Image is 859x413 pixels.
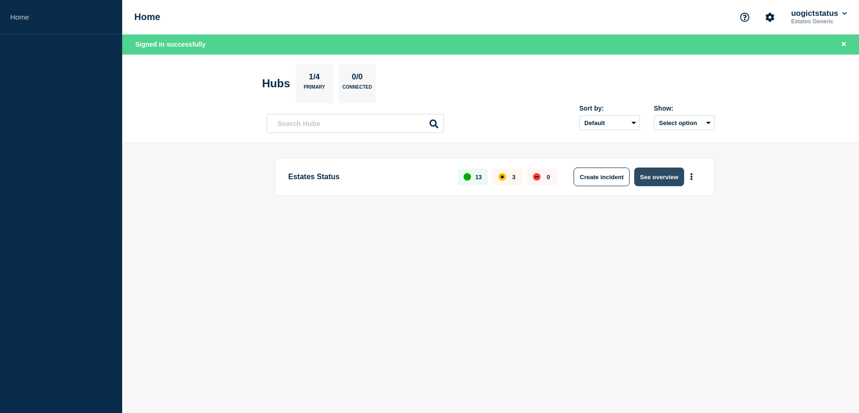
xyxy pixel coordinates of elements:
[574,168,630,186] button: Create incident
[789,18,849,25] p: Estates Generic
[135,41,206,48] span: Signed in successfully
[288,168,447,186] p: Estates Status
[304,84,325,94] p: Primary
[654,105,714,112] div: Show:
[134,12,160,22] h1: Home
[499,173,506,181] div: affected
[579,115,640,130] select: Sort by
[789,9,849,18] button: uogictstatus
[760,7,780,27] button: Account settings
[838,39,850,50] button: Close banner
[342,84,372,94] p: Connected
[654,115,714,130] button: Select option
[512,174,515,181] p: 3
[533,173,540,181] div: down
[634,168,684,186] button: See overview
[547,174,550,181] p: 0
[686,168,698,186] button: More actions
[305,72,324,84] p: 1/4
[735,7,755,27] button: Support
[579,105,640,112] div: Sort by:
[262,77,290,90] h2: Hubs
[267,114,444,133] input: Search Hubs
[475,174,482,181] p: 13
[348,72,367,84] p: 0/0
[464,173,471,181] div: up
